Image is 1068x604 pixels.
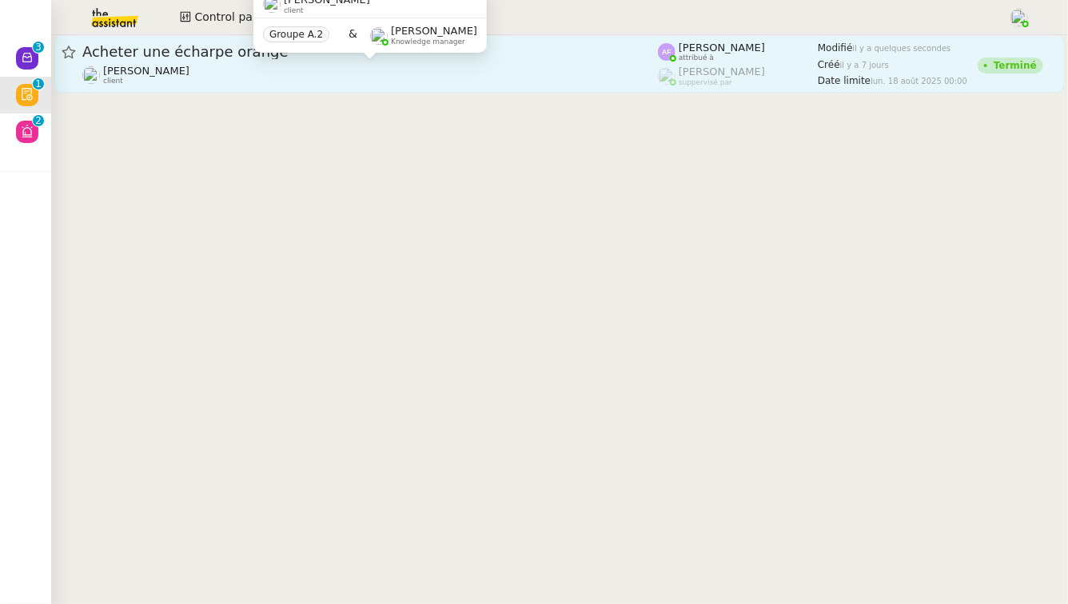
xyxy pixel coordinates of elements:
[33,115,44,126] nz-badge-sup: 2
[370,25,477,46] app-user-label: Knowledge manager
[284,6,304,14] span: client
[818,42,853,54] span: Modifié
[33,42,44,53] nz-badge-sup: 3
[853,44,951,53] span: il y a quelques secondes
[82,66,100,84] img: users%2FlEKjZHdPaYMNgwXp1mLJZ8r8UFs1%2Favatar%2F1e03ee85-bb59-4f48-8ffa-f076c2e8c285
[658,42,818,62] app-user-label: attribué à
[871,77,967,85] span: lun. 18 août 2025 00:00
[35,115,42,129] p: 2
[658,43,675,61] img: svg
[370,26,388,44] img: users%2FyQfMwtYgTqhRP2YHWHmG2s2LYaD3%2Favatar%2Fprofile-pic.png
[818,75,871,86] span: Date limite
[349,25,357,46] span: &
[658,66,818,86] app-user-label: suppervisé par
[679,42,765,54] span: [PERSON_NAME]
[103,65,189,77] span: [PERSON_NAME]
[170,6,279,29] button: Control panel
[1010,9,1028,26] img: users%2FPPrFYTsEAUgQy5cK5MCpqKbOX8K2%2Favatar%2FCapture%20d%E2%80%99e%CC%81cran%202023-06-05%20a%...
[194,8,269,26] span: Control panel
[391,25,477,37] span: [PERSON_NAME]
[33,78,44,89] nz-badge-sup: 1
[35,42,42,56] p: 3
[658,67,675,85] img: users%2FyQfMwtYgTqhRP2YHWHmG2s2LYaD3%2Favatar%2Fprofile-pic.png
[310,7,992,29] input: Rechercher
[679,66,765,77] span: [PERSON_NAME]
[840,61,889,70] span: il y a 7 jours
[263,26,329,42] nz-tag: Groupe A.2
[679,54,714,62] span: attribué à
[818,59,840,70] span: Créé
[679,78,732,87] span: suppervisé par
[82,65,658,85] app-user-detailed-label: client
[103,77,123,85] span: client
[391,38,465,46] span: Knowledge manager
[994,61,1037,70] div: Terminé
[82,45,658,59] span: Acheter une écharpe orange
[35,78,42,93] p: 1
